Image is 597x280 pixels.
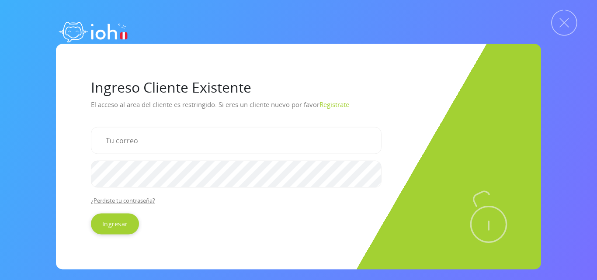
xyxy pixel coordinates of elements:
a: Registrate [319,100,349,108]
h1: Ingreso Cliente Existente [91,79,506,95]
a: ¿Perdiste tu contraseña? [91,196,155,204]
input: Ingresar [91,213,139,234]
img: logo [56,13,130,48]
p: El acceso al area del cliente es restringido. Si eres un cliente nuevo por favor [91,97,506,120]
input: Tu correo [91,127,382,154]
img: Cerrar [551,10,577,36]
